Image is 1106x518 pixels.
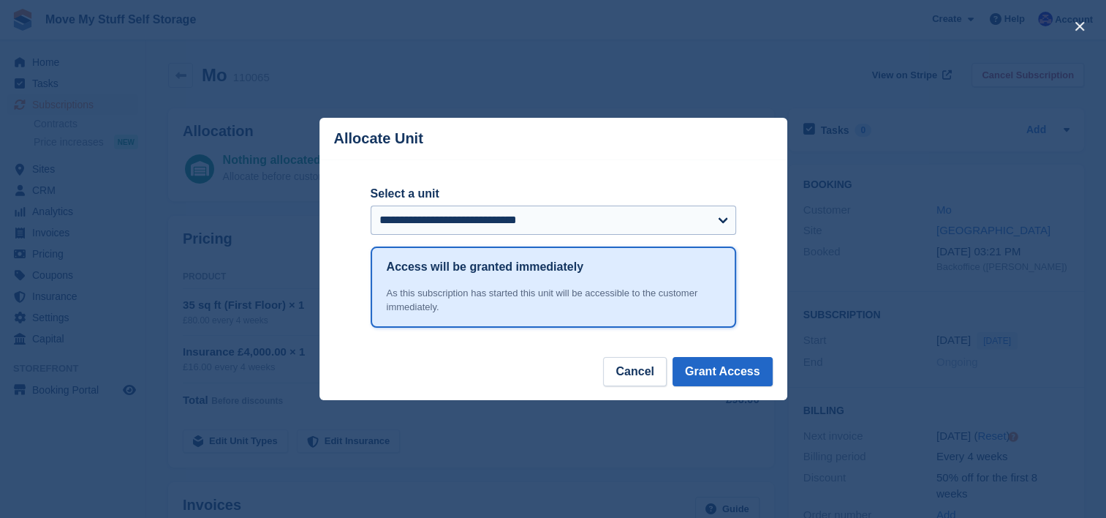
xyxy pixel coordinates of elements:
[371,185,736,203] label: Select a unit
[387,286,720,315] div: As this subscription has started this unit will be accessible to the customer immediately.
[603,357,666,386] button: Cancel
[1068,15,1091,38] button: close
[673,357,773,386] button: Grant Access
[334,130,423,147] p: Allocate Unit
[387,258,583,276] h1: Access will be granted immediately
